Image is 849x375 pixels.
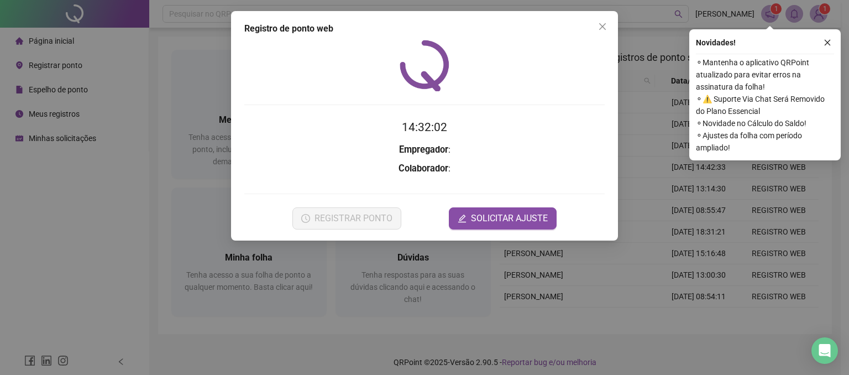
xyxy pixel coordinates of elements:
[399,163,448,174] strong: Colaborador
[696,37,736,49] span: Novidades !
[244,143,605,157] h3: :
[292,207,401,230] button: REGISTRAR PONTO
[458,214,467,223] span: edit
[696,129,834,154] span: ⚬ Ajustes da folha com período ampliado!
[244,162,605,176] h3: :
[598,22,607,31] span: close
[824,39,831,46] span: close
[696,56,834,93] span: ⚬ Mantenha o aplicativo QRPoint atualizado para evitar erros na assinatura da folha!
[449,207,557,230] button: editSOLICITAR AJUSTE
[594,18,611,35] button: Close
[811,337,838,364] div: Open Intercom Messenger
[244,22,605,35] div: Registro de ponto web
[402,121,447,134] time: 14:32:02
[696,117,834,129] span: ⚬ Novidade no Cálculo do Saldo!
[471,212,548,225] span: SOLICITAR AJUSTE
[400,40,449,91] img: QRPoint
[399,144,448,155] strong: Empregador
[696,93,834,117] span: ⚬ ⚠️ Suporte Via Chat Será Removido do Plano Essencial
